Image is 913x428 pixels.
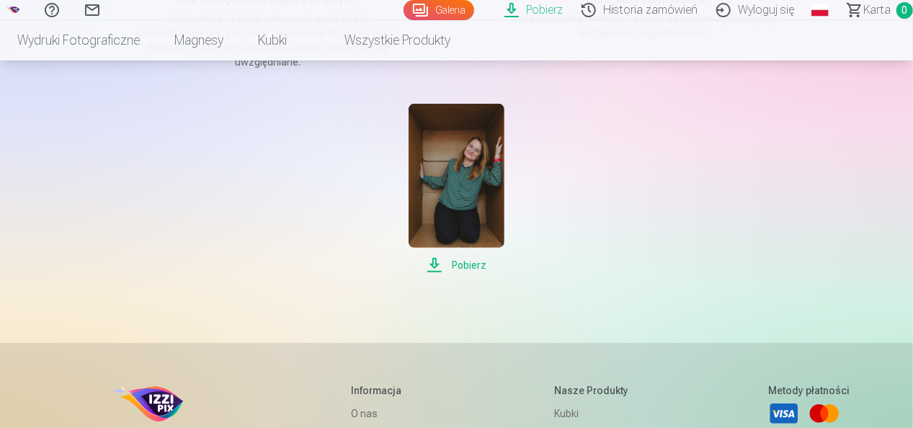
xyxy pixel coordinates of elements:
span: Pobierz [409,257,504,274]
h5: Informacja [351,383,447,398]
a: O nas [351,404,447,424]
h5: Nasze produkty [554,383,661,398]
a: Kubki [554,404,661,424]
a: Kubki [241,20,304,61]
h5: Metody płatności [768,383,850,398]
img: /bt3 [6,6,20,14]
a: Pobierz [409,104,504,274]
a: Magnesy [157,20,241,61]
span: 0 [896,2,913,19]
a: Wszystkie produkty [304,20,468,61]
span: Karta [863,1,891,19]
